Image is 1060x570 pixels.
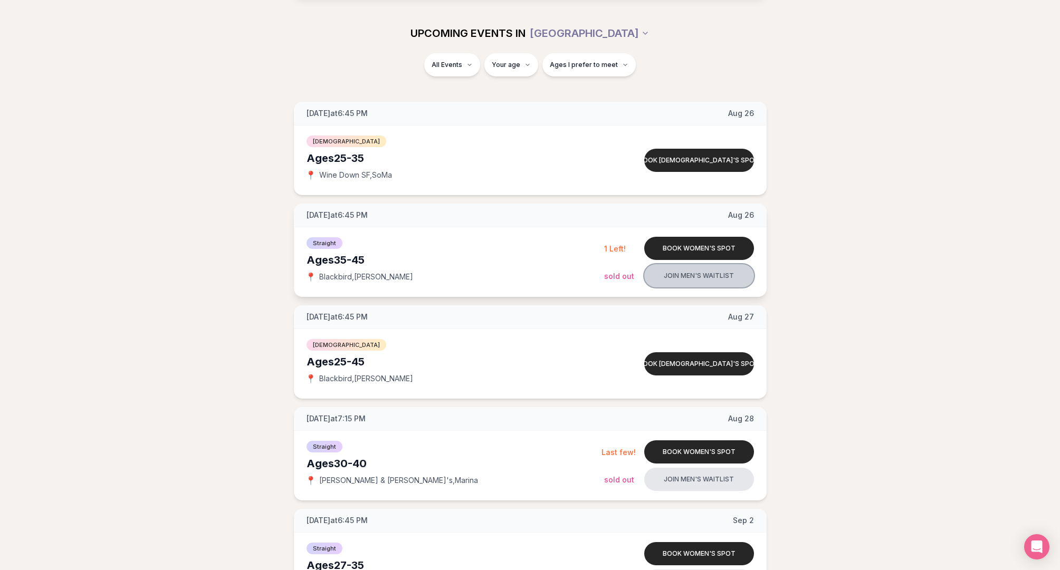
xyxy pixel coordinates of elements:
button: Book women's spot [644,542,754,565]
span: UPCOMING EVENTS IN [410,26,526,41]
button: Book [DEMOGRAPHIC_DATA]'s spot [644,352,754,375]
button: Your age [484,53,538,76]
span: [PERSON_NAME] & [PERSON_NAME]'s , Marina [319,475,478,486]
span: Aug 26 [728,108,754,119]
span: Last few! [601,448,636,457]
span: Aug 26 [728,210,754,220]
span: Your age [492,61,520,69]
span: Blackbird , [PERSON_NAME] [319,272,413,282]
span: 📍 [307,476,315,485]
div: Open Intercom Messenger [1024,534,1049,559]
button: Join men's waitlist [644,264,754,287]
div: Ages 25-45 [307,354,604,369]
span: Straight [307,543,342,554]
span: Wine Down SF , SoMa [319,170,392,180]
button: Book [DEMOGRAPHIC_DATA]'s spot [644,149,754,172]
span: 📍 [307,374,315,383]
span: [DATE] at 6:45 PM [307,312,368,322]
span: Straight [307,237,342,249]
span: 📍 [307,273,315,281]
button: All Events [424,53,480,76]
span: [DATE] at 6:45 PM [307,108,368,119]
button: Ages I prefer to meet [542,53,636,76]
div: Ages 35-45 [307,253,604,267]
span: Blackbird , [PERSON_NAME] [319,373,413,384]
button: Book women's spot [644,237,754,260]
span: Aug 27 [728,312,754,322]
span: Sold Out [604,475,634,484]
span: [DEMOGRAPHIC_DATA] [307,136,386,147]
span: 📍 [307,171,315,179]
span: [DATE] at 6:45 PM [307,210,368,220]
span: Sep 2 [733,515,754,526]
button: Join men's waitlist [644,468,754,491]
button: [GEOGRAPHIC_DATA] [530,22,650,45]
button: Book women's spot [644,440,754,463]
span: [DATE] at 6:45 PM [307,515,368,526]
span: [DEMOGRAPHIC_DATA] [307,339,386,351]
span: Ages I prefer to meet [550,61,618,69]
span: Aug 28 [728,413,754,424]
span: All Events [432,61,462,69]
span: Sold Out [604,272,634,281]
span: 1 Left! [604,244,626,253]
span: [DATE] at 7:15 PM [307,413,366,424]
div: Ages 30-40 [307,456,601,471]
div: Ages 25-35 [307,151,604,166]
span: Straight [307,441,342,452]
